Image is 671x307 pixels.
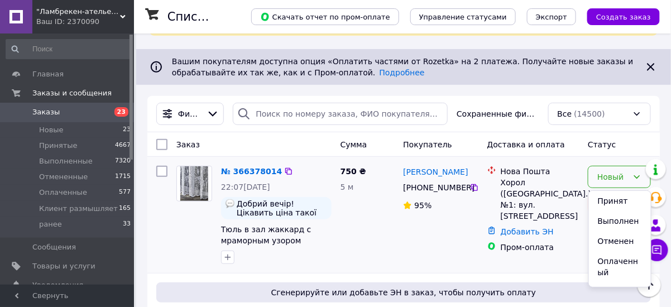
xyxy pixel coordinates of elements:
span: Оплаченные [39,188,87,198]
span: Сумма [341,140,367,149]
span: 1715 [115,172,131,182]
a: № 366378014 [221,167,282,176]
span: Управление статусами [419,13,507,21]
span: Отмененные [39,172,88,182]
button: Управление статусами [410,8,516,25]
span: Заказы и сообщения [32,88,112,98]
span: Заказ [176,140,200,149]
span: 33 [123,219,131,229]
a: Тюль в зал жаккард с мраморным узором [221,225,311,245]
span: Сгенерируйте или добавьте ЭН в заказ, чтобы получить оплату [161,287,646,298]
span: Все [558,108,572,119]
span: 22:07[DATE] [221,183,270,191]
span: Доставка и оплата [487,140,565,149]
span: Товары и услуги [32,261,95,271]
span: Сохраненные фильтры: [457,108,539,119]
div: [PHONE_NUMBER] [401,180,470,195]
span: 5 м [341,183,354,191]
h1: Список заказов [167,10,263,23]
div: Ваш ID: 2370090 [36,17,134,27]
span: Выполненные [39,156,93,166]
span: Создать заказ [596,13,651,21]
span: Скачать отчет по пром-оплате [260,12,390,22]
div: Пром-оплата [501,242,579,253]
button: Экспорт [527,8,576,25]
span: 577 [119,188,131,198]
a: [PERSON_NAME] [403,166,468,178]
span: Уведомления [32,280,83,290]
button: Чат с покупателем [646,239,668,261]
a: Создать заказ [576,12,660,21]
li: Выполнен [589,211,651,231]
span: 165 [119,204,131,214]
input: Поиск по номеру заказа, ФИО покупателя, номеру телефона, Email, номеру накладной [233,103,448,125]
a: Подробнее [380,68,425,77]
span: 23 [123,125,131,135]
img: Фото товару [180,166,208,201]
span: 23 [114,107,128,117]
span: Добрий вечір! Цікавить ціна такої підшитої тюлі до 2.60м, з тасьмою, шириною 5м. [237,199,327,217]
span: Заказы [32,107,60,117]
span: 95% [414,201,432,210]
a: Фото товару [176,166,212,202]
li: Оплаченный [589,251,651,282]
img: :speech_balloon: [226,199,234,208]
span: 7320 [115,156,131,166]
span: (14500) [574,109,605,118]
span: Покупатель [403,140,452,149]
div: Хорол ([GEOGRAPHIC_DATA].), №1: вул. [STREET_ADDRESS] [501,177,579,222]
div: Нова Пошта [501,166,579,177]
span: Сообщения [32,242,76,252]
span: Клиент размышляет [39,204,118,214]
button: Скачать отчет по пром-оплате [251,8,399,25]
span: 750 ₴ [341,167,366,176]
div: Новый [597,171,628,183]
span: Экспорт [536,13,567,21]
span: Фильтры [178,108,202,119]
li: Принят [589,191,651,211]
button: Создать заказ [587,8,660,25]
span: ранее [39,219,62,229]
span: Новые [39,125,64,135]
span: Вашим покупателям доступна опция «Оплатить частями от Rozetka» на 2 платежа. Получайте новые зака... [172,57,634,77]
li: Отменен [589,231,651,251]
span: Принятые [39,141,78,151]
input: Поиск [6,39,132,59]
a: Добавить ЭН [501,227,554,236]
span: "Ламбрекен-ателье" - интернет магазин тюли и штор [36,7,120,17]
span: Статус [588,140,616,149]
span: 4667 [115,141,131,151]
span: Главная [32,69,64,79]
